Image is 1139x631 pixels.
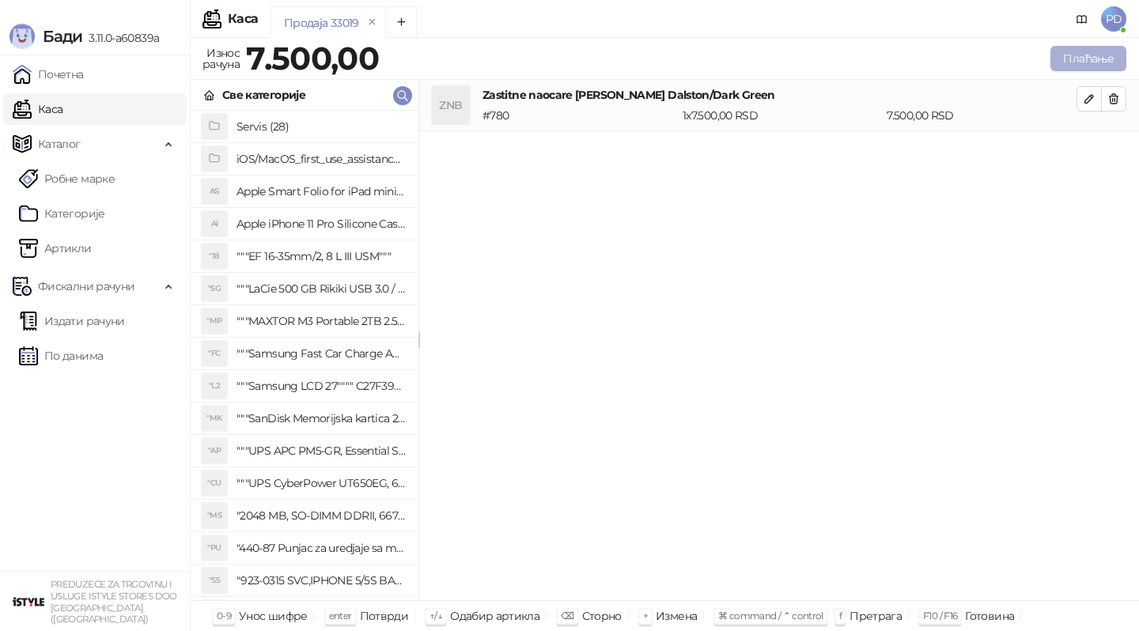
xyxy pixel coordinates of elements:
[1050,46,1126,71] button: Плаћање
[237,211,406,236] h4: Apple iPhone 11 Pro Silicone Case - Black
[202,406,227,431] div: "MK
[38,270,134,302] span: Фискални рачуни
[202,211,227,236] div: AI
[237,114,406,139] h4: Servis (28)
[237,503,406,528] h4: "2048 MB, SO-DIMM DDRII, 667 MHz, Napajanje 1,8 0,1 V, Latencija CL5"
[237,179,406,204] h4: Apple Smart Folio for iPad mini (A17 Pro) - Sage
[656,606,697,626] div: Измена
[199,43,243,74] div: Износ рачуна
[19,305,125,337] a: Издати рачуни
[429,610,442,622] span: ↑/↓
[643,610,648,622] span: +
[850,606,902,626] div: Претрага
[239,606,308,626] div: Унос шифре
[202,179,227,204] div: AS
[482,86,1077,104] h4: Zastitne naocare [PERSON_NAME] Dalston/Dark Green
[284,14,359,32] div: Продаја 33019
[582,606,622,626] div: Сторно
[479,107,679,124] div: # 780
[385,6,417,38] button: Add tab
[13,59,84,90] a: Почетна
[718,610,823,622] span: ⌘ command / ⌃ control
[432,86,470,124] div: ZNB
[237,341,406,366] h4: """Samsung Fast Car Charge Adapter, brzi auto punja_, boja crna"""
[13,93,62,125] a: Каса
[923,610,957,622] span: F10 / F16
[237,244,406,269] h4: """EF 16-35mm/2, 8 L III USM"""
[237,373,406,399] h4: """Samsung LCD 27"""" C27F390FHUXEN"""
[19,163,115,195] a: Робне марке
[19,340,103,372] a: По данима
[561,610,573,622] span: ⌫
[1069,6,1095,32] a: Документација
[202,308,227,334] div: "MP
[19,232,92,264] a: ArtikliАртикли
[202,503,227,528] div: "MS
[450,606,539,626] div: Одабир артикла
[679,107,884,124] div: 1 x 7.500,00 RSD
[13,586,44,618] img: 64x64-companyLogo-77b92cf4-9946-4f36-9751-bf7bb5fd2c7d.png
[202,244,227,269] div: "18
[839,610,842,622] span: f
[202,373,227,399] div: "L2
[228,13,258,25] div: Каса
[202,341,227,366] div: "FC
[202,276,227,301] div: "5G
[237,308,406,334] h4: """MAXTOR M3 Portable 2TB 2.5"""" crni eksterni hard disk HX-M201TCB/GM"""
[237,470,406,496] h4: """UPS CyberPower UT650EG, 650VA/360W , line-int., s_uko, desktop"""
[965,606,1014,626] div: Готовина
[237,406,406,431] h4: """SanDisk Memorijska kartica 256GB microSDXC sa SD adapterom SDSQXA1-256G-GN6MA - Extreme PLUS, ...
[237,535,406,561] h4: "440-87 Punjac za uredjaje sa micro USB portom 4/1, Stand."
[191,111,418,600] div: grid
[19,198,105,229] a: Категорије
[38,128,81,160] span: Каталог
[43,27,82,46] span: Бади
[202,535,227,561] div: "PU
[9,24,35,49] img: Logo
[51,579,177,625] small: PREDUZEĆE ZA TRGOVINU I USLUGE ISTYLE STORES DOO [GEOGRAPHIC_DATA] ([GEOGRAPHIC_DATA])
[329,610,352,622] span: enter
[362,16,383,29] button: remove
[202,470,227,496] div: "CU
[202,568,227,593] div: "S5
[222,86,305,104] div: Све категорије
[237,438,406,463] h4: """UPS APC PM5-GR, Essential Surge Arrest,5 utic_nica"""
[884,107,1080,124] div: 7.500,00 RSD
[202,438,227,463] div: "AP
[1101,6,1126,32] span: PD
[237,146,406,172] h4: iOS/MacOS_first_use_assistance (4)
[237,568,406,593] h4: "923-0315 SVC,IPHONE 5/5S BATTERY REMOVAL TRAY Držač za iPhone sa kojim se otvara display
[217,610,231,622] span: 0-9
[360,606,409,626] div: Потврди
[237,276,406,301] h4: """LaCie 500 GB Rikiki USB 3.0 / Ultra Compact & Resistant aluminum / USB 3.0 / 2.5"""""""
[82,31,159,45] span: 3.11.0-a60839a
[246,39,379,77] strong: 7.500,00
